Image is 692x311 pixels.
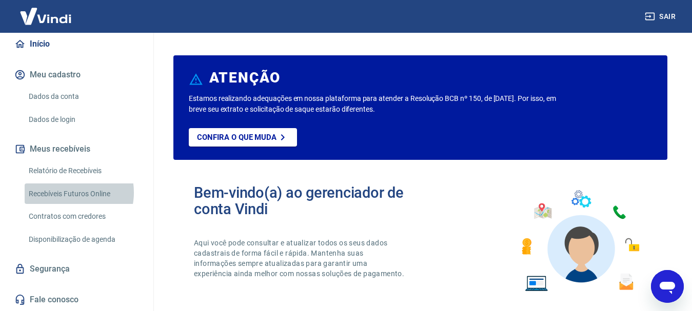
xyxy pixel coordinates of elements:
button: Sair [643,7,680,26]
a: Confira o que muda [189,128,297,147]
img: Vindi [12,1,79,32]
a: Dados de login [25,109,141,130]
button: Meu cadastro [12,64,141,86]
iframe: Botão para abrir a janela de mensagens [651,270,684,303]
a: Fale conosco [12,288,141,311]
a: Relatório de Recebíveis [25,160,141,181]
p: Aqui você pode consultar e atualizar todos os seus dados cadastrais de forma fácil e rápida. Mant... [194,238,406,279]
p: Estamos realizando adequações em nossa plataforma para atender a Resolução BCB nº 150, de [DATE].... [189,93,559,115]
a: Disponibilização de agenda [25,229,141,250]
h6: ATENÇÃO [209,73,281,83]
button: Meus recebíveis [12,138,141,160]
a: Contratos com credores [25,206,141,227]
a: Segurança [12,258,141,280]
a: Dados da conta [25,86,141,107]
img: Imagem de um avatar masculino com diversos icones exemplificando as funcionalidades do gerenciado... [512,184,647,298]
a: Recebíveis Futuros Online [25,183,141,204]
p: Confira o que muda [197,133,276,142]
h2: Bem-vindo(a) ao gerenciador de conta Vindi [194,184,421,217]
a: Início [12,33,141,55]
